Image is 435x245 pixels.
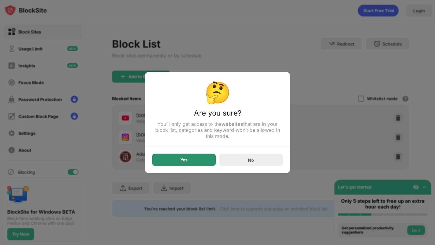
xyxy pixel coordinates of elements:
[152,109,283,121] div: Are you sure?
[248,157,254,162] div: No
[180,157,188,162] div: Yes
[152,121,283,139] div: You’ll only get access to the that are in your block list, categories and keyword won’t be allowe...
[221,121,243,127] strong: websites
[152,79,283,105] div: 🤔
